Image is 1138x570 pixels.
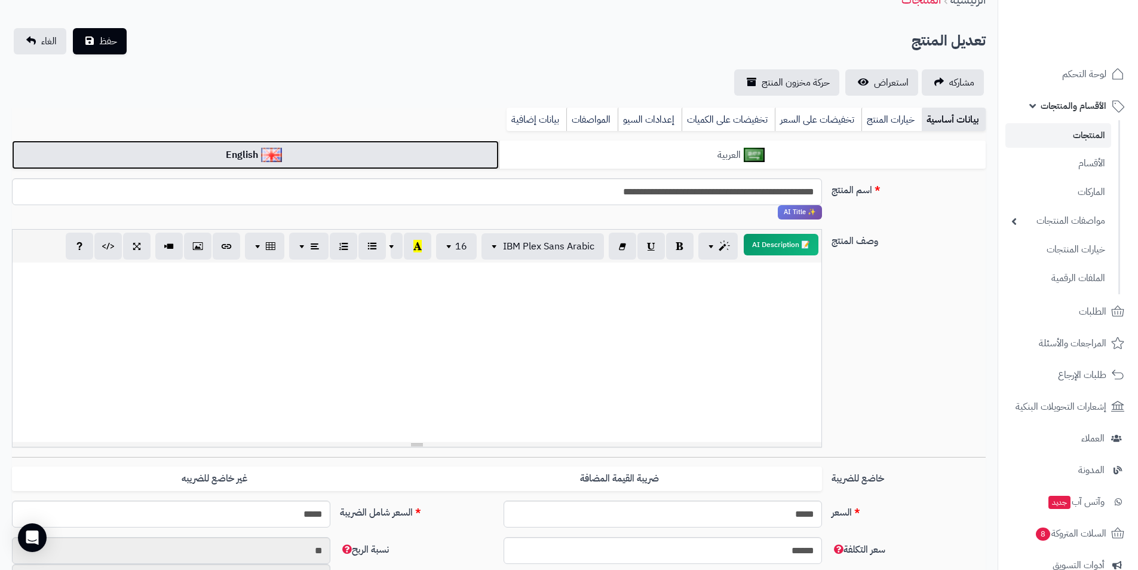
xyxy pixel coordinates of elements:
[1047,493,1105,510] span: وآتس آب
[340,542,389,557] span: نسبة الربح
[778,205,822,220] span: انقر لاستخدام رفيقك الذكي
[1005,361,1131,389] a: طلبات الإرجاع
[827,501,990,520] label: السعر
[481,233,604,260] button: IBM Plex Sans Arabic
[41,34,57,48] span: الغاء
[832,542,885,557] span: سعر التكلفة
[1048,496,1070,509] span: جديد
[1005,392,1131,421] a: إشعارات التحويلات البنكية
[1036,527,1050,540] span: 8
[12,141,499,170] a: English
[1058,367,1106,383] span: طلبات الإرجاع
[1057,29,1127,54] img: logo-2.png
[827,178,990,197] label: اسم المنتج
[1005,424,1131,453] a: العملاء
[1005,123,1111,148] a: المنتجات
[949,75,974,90] span: مشاركه
[1005,329,1131,358] a: المراجعات والأسئلة
[455,239,467,254] span: 16
[1005,237,1111,263] a: خيارات المنتجات
[1081,430,1105,447] span: العملاء
[1005,208,1111,234] a: مواصفات المنتجات
[1005,487,1131,516] a: وآتس آبجديد
[734,69,839,96] a: حركة مخزون المنتج
[922,69,984,96] a: مشاركه
[1079,303,1106,320] span: الطلبات
[1078,462,1105,478] span: المدونة
[73,28,127,54] button: حفظ
[874,75,909,90] span: استعراض
[1005,297,1131,326] a: الطلبات
[12,467,417,491] label: غير خاضع للضريبه
[261,148,282,162] img: English
[775,108,861,132] a: تخفيضات على السعر
[1041,97,1106,114] span: الأقسام والمنتجات
[335,501,499,520] label: السعر شامل الضريبة
[507,108,566,132] a: بيانات إضافية
[744,234,818,255] button: 📝 AI Description
[1062,66,1106,83] span: لوحة التحكم
[912,29,986,53] h2: تعديل المنتج
[503,239,594,254] span: IBM Plex Sans Arabic
[1005,456,1131,484] a: المدونة
[417,467,822,491] label: ضريبة القيمة المضافة
[1005,151,1111,176] a: الأقسام
[922,108,986,132] a: بيانات أساسية
[1039,335,1106,352] span: المراجعات والأسئلة
[1005,179,1111,205] a: الماركات
[1005,266,1111,291] a: الملفات الرقمية
[1005,60,1131,89] a: لوحة التحكم
[18,523,47,552] div: Open Intercom Messenger
[99,34,117,48] span: حفظ
[1035,525,1106,542] span: السلات المتروكة
[499,141,986,170] a: العربية
[861,108,922,132] a: خيارات المنتج
[1016,398,1106,415] span: إشعارات التحويلات البنكية
[762,75,830,90] span: حركة مخزون المنتج
[744,148,765,162] img: العربية
[14,28,66,54] a: الغاء
[1005,519,1131,548] a: السلات المتروكة8
[827,229,990,248] label: وصف المنتج
[827,467,990,486] label: خاضع للضريبة
[436,233,477,260] button: 16
[566,108,618,132] a: المواصفات
[682,108,775,132] a: تخفيضات على الكميات
[618,108,682,132] a: إعدادات السيو
[845,69,918,96] a: استعراض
